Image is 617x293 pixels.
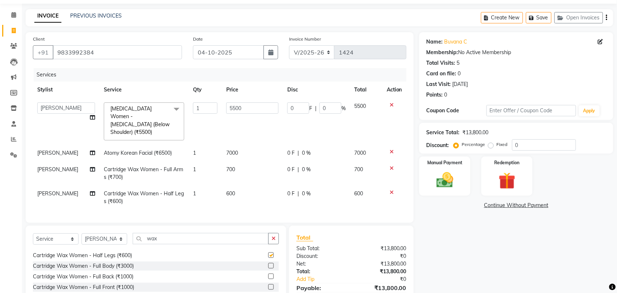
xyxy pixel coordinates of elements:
[427,70,457,78] div: Card on file:
[298,166,299,173] span: |
[104,166,183,180] span: Cartridge Wax Women - Full Arms (₹700)
[104,150,172,156] span: Atomy Korean Facial (₹6500)
[487,105,576,116] input: Enter Offer / Coupon Code
[431,170,459,190] img: _cash.svg
[351,283,412,292] div: ₹13,800.00
[421,202,612,209] a: Continue Without Payment
[355,150,366,156] span: 7000
[287,166,295,173] span: 0 F
[427,142,449,149] div: Discount:
[37,190,78,197] span: [PERSON_NAME]
[427,59,455,67] div: Total Visits:
[444,38,468,46] a: Buvana C
[350,82,382,98] th: Total
[427,107,487,114] div: Coupon Code
[70,12,122,19] a: PREVIOUS INVOICES
[33,82,99,98] th: Stylist
[287,149,295,157] span: 0 F
[291,260,352,268] div: Net:
[152,129,155,135] a: x
[302,190,311,198] span: 0 %
[362,275,412,283] div: ₹0
[222,82,283,98] th: Price
[193,150,196,156] span: 1
[351,245,412,252] div: ₹13,800.00
[427,38,443,46] div: Name:
[298,190,299,198] span: |
[463,129,489,136] div: ₹13,800.00
[104,190,184,204] span: Cartridge Wax Women - Half Legs (₹600)
[283,82,350,98] th: Disc
[193,166,196,173] span: 1
[226,166,235,173] span: 700
[382,82,406,98] th: Action
[458,70,461,78] div: 0
[302,149,311,157] span: 0 %
[427,91,443,99] div: Points:
[34,68,412,82] div: Services
[315,105,317,112] span: |
[427,80,451,88] div: Last Visit:
[497,141,508,148] label: Fixed
[189,82,222,98] th: Qty
[341,105,346,112] span: %
[427,159,462,166] label: Manual Payment
[33,283,134,291] div: Cartridge Wax Women - Full Front (₹1000)
[193,36,203,42] label: Date
[351,260,412,268] div: ₹13,800.00
[457,59,460,67] div: 5
[110,105,170,135] span: [MEDICAL_DATA] Women - [MEDICAL_DATA] (Below Shoulder) (₹5500)
[579,105,600,116] button: Apply
[351,268,412,275] div: ₹13,800.00
[355,103,366,109] span: 5500
[355,190,363,197] span: 600
[453,80,468,88] div: [DATE]
[427,49,606,56] div: No Active Membership
[33,252,132,259] div: Cartridge Wax Women - Half Legs (₹600)
[53,45,182,59] input: Search by Name/Mobile/Email/Code
[291,283,352,292] div: Payable:
[33,45,53,59] button: +91
[427,49,458,56] div: Membership:
[287,190,295,198] span: 0 F
[493,170,521,191] img: _gift.svg
[33,273,133,281] div: Cartridge Wax Women - Full Back (₹1000)
[33,36,45,42] label: Client
[462,141,485,148] label: Percentage
[351,252,412,260] div: ₹0
[444,91,447,99] div: 0
[37,150,78,156] span: [PERSON_NAME]
[495,159,520,166] label: Redemption
[298,149,299,157] span: |
[302,166,311,173] span: 0 %
[526,12,552,23] button: Save
[291,268,352,275] div: Total:
[481,12,523,23] button: Create New
[289,36,321,42] label: Invoice Number
[37,166,78,173] span: [PERSON_NAME]
[291,252,352,260] div: Discount:
[554,12,603,23] button: Open Invoices
[133,233,269,244] input: Search or Scan
[226,150,238,156] span: 7000
[99,82,189,98] th: Service
[291,245,352,252] div: Sub Total:
[33,262,134,270] div: Cartridge Wax Women - Full Body (₹3000)
[291,275,362,283] a: Add Tip
[309,105,312,112] span: F
[193,190,196,197] span: 1
[355,166,363,173] span: 700
[34,10,61,23] a: INVOICE
[226,190,235,197] span: 600
[427,129,460,136] div: Service Total:
[296,234,313,241] span: Total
